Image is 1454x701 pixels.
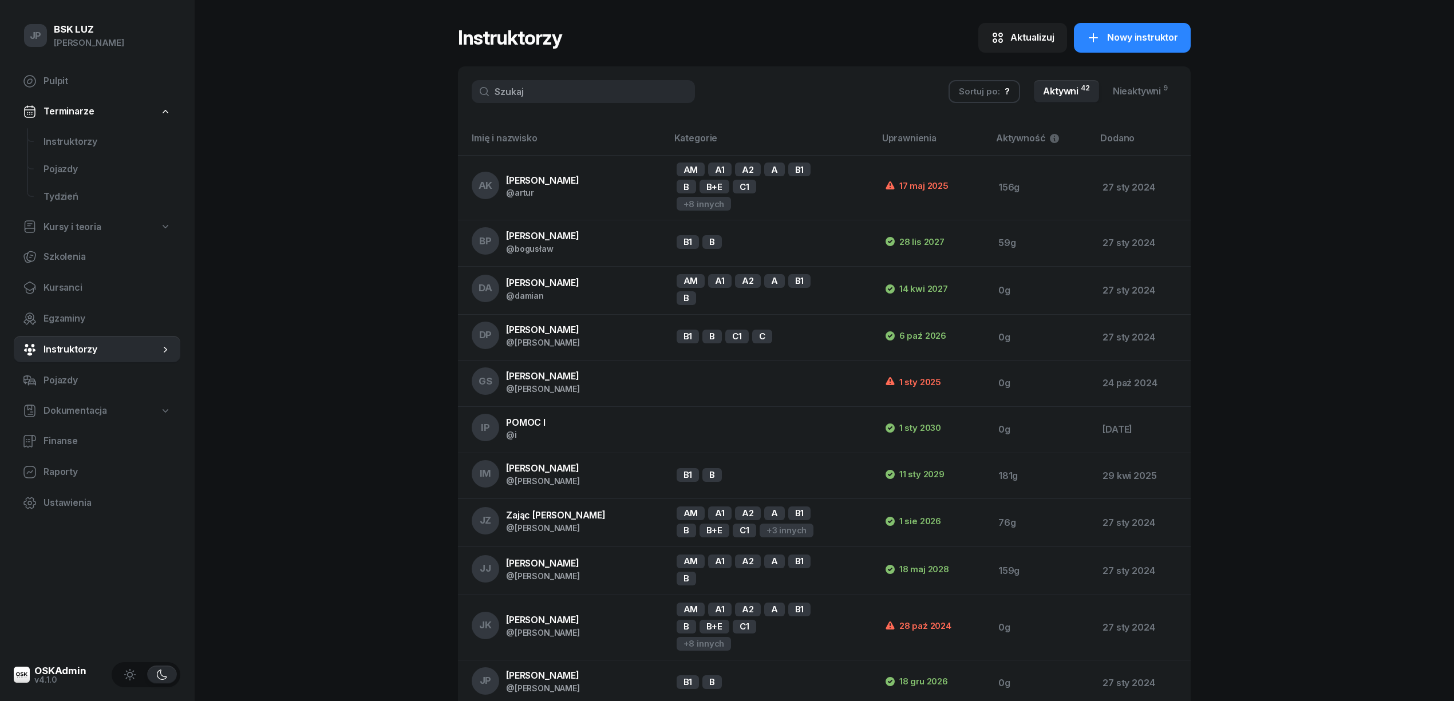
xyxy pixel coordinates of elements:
div: 0g [998,422,1084,437]
span: Zając [PERSON_NAME] [506,509,606,521]
div: [PERSON_NAME] [54,35,124,50]
div: 0g [998,330,1084,345]
a: Szkolenia [14,243,180,271]
a: Finanse [14,427,180,455]
span: [PERSON_NAME] [506,557,579,569]
div: A [764,274,785,288]
div: A2 [735,274,761,288]
div: B1 [788,506,811,520]
div: A2 [735,555,761,568]
div: @[PERSON_NAME] [506,683,580,693]
div: @i [506,430,546,439]
div: 159g [998,564,1084,579]
div: @[PERSON_NAME] [506,476,580,486]
div: B [677,291,696,305]
div: B [677,180,696,193]
div: B [677,620,696,633]
div: AM [677,274,705,288]
a: Instruktorzy [34,128,180,156]
div: B1 [677,330,700,343]
div: 18 gru 2026 [884,675,948,688]
span: JK [479,620,492,630]
div: A2 [735,163,761,176]
h1: Instruktorzy [458,27,562,48]
span: [PERSON_NAME] [506,614,579,625]
div: A [764,555,785,568]
a: Egzaminy [14,305,180,332]
span: Ustawienia [44,496,171,510]
span: Kursy i teoria [44,220,101,235]
div: +8 innych [677,637,732,651]
div: A2 [735,506,761,520]
span: IM [480,469,492,478]
div: 17 maj 2025 [884,179,949,193]
div: A [764,603,785,616]
span: DA [479,283,492,293]
span: AK [479,181,493,191]
span: [PERSON_NAME] [506,462,579,474]
a: Pojazdy [14,367,180,394]
div: @[PERSON_NAME] [506,523,606,533]
span: [PERSON_NAME] [506,230,579,241]
span: JZ [480,516,492,525]
div: @[PERSON_NAME] [506,571,580,581]
span: Terminarze [44,104,94,119]
span: Pojazdy [44,162,171,177]
div: v4.1.0 [34,676,86,684]
div: 1 sty 2030 [884,421,941,435]
div: 0g [998,676,1084,691]
div: 27 sty 2024 [1103,620,1182,635]
button: Aktualizuj [978,23,1067,53]
div: [DATE] [1103,422,1182,437]
div: Aktualizuj [1010,30,1054,45]
div: AM [677,163,705,176]
span: Uprawnienia [882,132,937,144]
span: Imię i nazwisko [472,132,538,144]
div: @[PERSON_NAME] [506,384,580,394]
div: B+E [700,620,730,633]
div: 59g [998,236,1084,251]
div: 0g [998,620,1084,635]
a: Kursy i teoria [14,214,180,240]
div: B [702,468,722,482]
span: Aktywność [996,131,1046,146]
span: Egzaminy [44,311,171,326]
div: 28 paź 2024 [884,619,951,633]
div: 0g [998,283,1084,298]
div: @artur [506,188,579,197]
div: ? [1005,84,1010,99]
a: Dokumentacja [14,398,180,424]
div: C1 [733,620,756,633]
a: Pojazdy [34,156,180,183]
span: Instruktorzy [44,342,160,357]
div: 28 lis 2027 [884,235,945,248]
div: @[PERSON_NAME] [506,338,580,347]
div: B [677,572,696,585]
div: 0g [998,376,1084,391]
div: @[PERSON_NAME] [506,628,580,637]
span: Finanse [44,434,171,449]
span: Pulpit [44,74,171,89]
span: GS [479,377,492,386]
a: Aktywni [1034,80,1099,103]
span: [PERSON_NAME] [506,277,579,288]
div: B [702,675,722,689]
div: C [752,330,772,343]
div: 27 sty 2024 [1103,283,1182,298]
div: AM [677,506,705,520]
div: OSKAdmin [34,666,86,676]
span: Kursanci [44,280,171,295]
a: Raporty [14,458,180,486]
div: 29 kwi 2025 [1103,469,1182,484]
div: C1 [725,330,749,343]
span: Pojazdy [44,373,171,388]
span: Szkolenia [44,249,171,264]
a: Kursanci [14,274,180,302]
a: Tydzień [34,183,180,211]
span: [PERSON_NAME] [506,175,579,186]
span: JJ [480,564,491,573]
a: Instruktorzy [14,336,180,363]
span: Dodano [1100,132,1135,144]
div: A1 [708,274,732,288]
div: B [702,235,722,249]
